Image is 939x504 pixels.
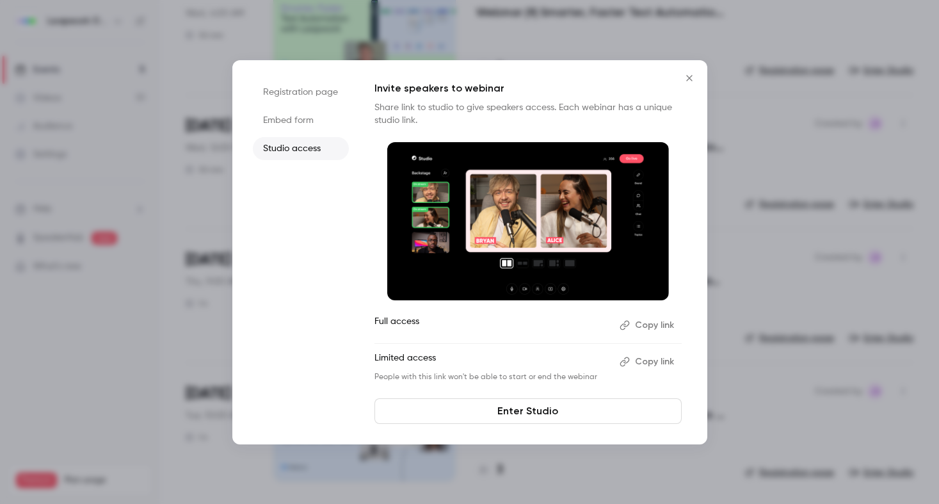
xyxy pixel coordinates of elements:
li: Embed form [253,109,349,132]
button: Copy link [614,352,682,372]
img: Invite speakers to webinar [387,142,669,301]
li: Registration page [253,81,349,104]
p: Share link to studio to give speakers access. Each webinar has a unique studio link. [374,101,682,127]
p: People with this link won't be able to start or end the webinar [374,372,609,382]
li: Studio access [253,137,349,160]
p: Limited access [374,352,609,372]
button: Close [677,65,702,91]
a: Enter Studio [374,398,682,424]
p: Full access [374,315,609,336]
p: Invite speakers to webinar [374,81,682,96]
button: Copy link [614,315,682,336]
